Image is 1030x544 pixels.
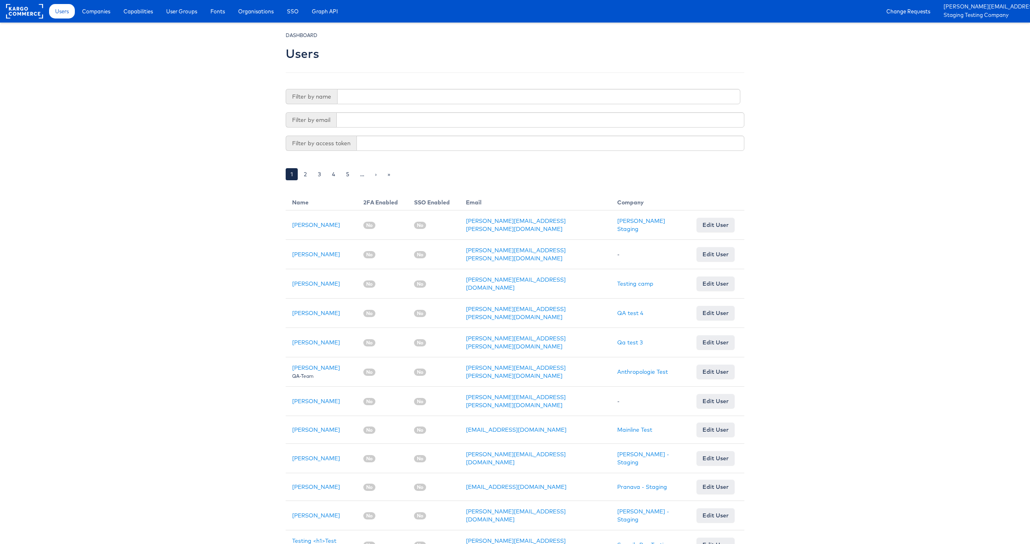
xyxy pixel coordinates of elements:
[611,387,690,416] td: -
[414,398,426,405] span: No
[76,4,116,19] a: Companies
[414,455,426,462] span: No
[943,11,1024,20] a: Staging Testing Company
[696,480,735,494] a: Edit User
[880,4,936,19] a: Change Requests
[414,369,426,376] span: No
[696,218,735,232] a: Edit User
[383,168,395,180] a: »
[696,365,735,379] a: Edit User
[286,168,298,180] a: 1
[363,427,375,434] span: No
[696,306,735,320] a: Edit User
[696,508,735,523] a: Edit User
[363,398,375,405] span: No
[124,7,153,15] span: Capabilities
[943,3,1024,11] a: [PERSON_NAME][EMAIL_ADDRESS][PERSON_NAME][DOMAIN_NAME]
[617,368,668,375] a: Anthropologie Test
[617,426,652,433] a: Mainline Test
[696,335,735,350] a: Edit User
[466,508,566,523] a: [PERSON_NAME][EMAIL_ADDRESS][DOMAIN_NAME]
[292,398,340,405] a: [PERSON_NAME]
[617,217,665,233] a: [PERSON_NAME] Staging
[414,280,426,288] span: No
[232,4,280,19] a: Organisations
[459,192,610,210] th: Email
[466,426,566,433] a: [EMAIL_ADDRESS][DOMAIN_NAME]
[414,339,426,346] span: No
[117,4,159,19] a: Capabilities
[286,192,357,210] th: Name
[466,305,566,321] a: [PERSON_NAME][EMAIL_ADDRESS][PERSON_NAME][DOMAIN_NAME]
[466,394,566,409] a: [PERSON_NAME][EMAIL_ADDRESS][PERSON_NAME][DOMAIN_NAME]
[414,484,426,491] span: No
[292,221,340,229] a: [PERSON_NAME]
[292,364,340,371] a: [PERSON_NAME]
[286,47,319,60] h2: Users
[408,192,459,210] th: SSO Enabled
[299,168,312,180] a: 2
[363,310,375,317] span: No
[292,512,340,519] a: [PERSON_NAME]
[696,394,735,408] a: Edit User
[363,455,375,462] span: No
[281,4,305,19] a: SSO
[617,280,653,287] a: Testing camp
[696,247,735,262] a: Edit User
[466,217,566,233] a: [PERSON_NAME][EMAIL_ADDRESS][PERSON_NAME][DOMAIN_NAME]
[292,280,340,287] a: [PERSON_NAME]
[82,7,110,15] span: Companies
[166,7,197,15] span: User Groups
[617,339,643,346] a: Qa test 3
[611,240,690,269] td: -
[466,483,566,490] a: [EMAIL_ADDRESS][DOMAIN_NAME]
[292,483,340,490] a: [PERSON_NAME]
[363,280,375,288] span: No
[341,168,354,180] a: 5
[355,168,369,180] a: …
[357,192,408,210] th: 2FA Enabled
[414,251,426,258] span: No
[611,192,690,210] th: Company
[210,7,225,15] span: Fonts
[466,247,566,262] a: [PERSON_NAME][EMAIL_ADDRESS][PERSON_NAME][DOMAIN_NAME]
[414,310,426,317] span: No
[49,4,75,19] a: Users
[617,309,643,317] a: QA test 4
[292,339,340,346] a: [PERSON_NAME]
[696,451,735,466] a: Edit User
[286,112,336,128] span: Filter by email
[327,168,340,180] a: 4
[466,364,566,379] a: [PERSON_NAME][EMAIL_ADDRESS][PERSON_NAME][DOMAIN_NAME]
[414,427,426,434] span: No
[370,168,381,180] a: ›
[466,335,566,350] a: [PERSON_NAME][EMAIL_ADDRESS][PERSON_NAME][DOMAIN_NAME]
[306,4,344,19] a: Graph API
[292,309,340,317] a: [PERSON_NAME]
[617,508,669,523] a: [PERSON_NAME] - Staging
[292,455,340,462] a: [PERSON_NAME]
[286,32,317,38] small: DASHBOARD
[204,4,231,19] a: Fonts
[292,251,340,258] a: [PERSON_NAME]
[696,422,735,437] a: Edit User
[414,222,426,229] span: No
[466,276,566,291] a: [PERSON_NAME][EMAIL_ADDRESS][DOMAIN_NAME]
[292,426,340,433] a: [PERSON_NAME]
[286,89,337,104] span: Filter by name
[312,7,338,15] span: Graph API
[617,451,669,466] a: [PERSON_NAME] - Staging
[313,168,326,180] a: 3
[363,222,375,229] span: No
[466,451,566,466] a: [PERSON_NAME][EMAIL_ADDRESS][DOMAIN_NAME]
[55,7,69,15] span: Users
[287,7,299,15] span: SSO
[414,512,426,519] span: No
[160,4,203,19] a: User Groups
[363,369,375,376] span: No
[617,483,667,490] a: Pranava - Staging
[363,251,375,258] span: No
[696,276,735,291] a: Edit User
[238,7,274,15] span: Organisations
[286,136,356,151] span: Filter by access token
